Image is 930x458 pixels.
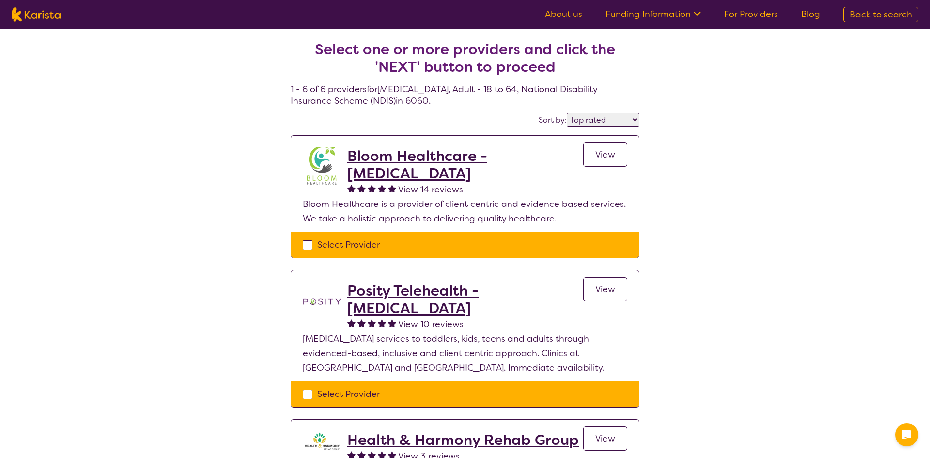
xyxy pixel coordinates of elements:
[378,319,386,327] img: fullstar
[357,184,366,192] img: fullstar
[398,317,464,332] a: View 10 reviews
[388,184,396,192] img: fullstar
[347,184,356,192] img: fullstar
[724,8,778,20] a: For Providers
[347,431,579,449] a: Health & Harmony Rehab Group
[303,332,627,375] p: [MEDICAL_DATA] services to toddlers, kids, teens and adults through evidenced-based, inclusive an...
[583,142,627,167] a: View
[303,197,627,226] p: Bloom Healthcare is a provider of client centric and evidence based services. We take a holistic ...
[368,319,376,327] img: fullstar
[347,319,356,327] img: fullstar
[583,277,627,301] a: View
[347,282,583,317] a: Posity Telehealth - [MEDICAL_DATA]
[398,184,463,195] span: View 14 reviews
[303,282,341,321] img: t1bslo80pcylnzwjhndq.png
[583,426,627,451] a: View
[388,319,396,327] img: fullstar
[357,319,366,327] img: fullstar
[595,149,615,160] span: View
[368,184,376,192] img: fullstar
[595,284,615,295] span: View
[302,41,628,76] h2: Select one or more providers and click the 'NEXT' button to proceed
[539,115,567,125] label: Sort by:
[801,8,820,20] a: Blog
[605,8,701,20] a: Funding Information
[843,7,918,22] a: Back to search
[303,431,341,451] img: ztak9tblhgtrn1fit8ap.png
[291,17,639,107] h4: 1 - 6 of 6 providers for [MEDICAL_DATA] , Adult - 18 to 64 , National Disability Insurance Scheme...
[595,433,615,444] span: View
[398,318,464,330] span: View 10 reviews
[347,147,583,182] a: Bloom Healthcare - [MEDICAL_DATA]
[398,182,463,197] a: View 14 reviews
[378,184,386,192] img: fullstar
[850,9,912,20] span: Back to search
[303,147,341,186] img: kyxjko9qh2ft7c3q1pd9.jpg
[12,7,61,22] img: Karista logo
[545,8,582,20] a: About us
